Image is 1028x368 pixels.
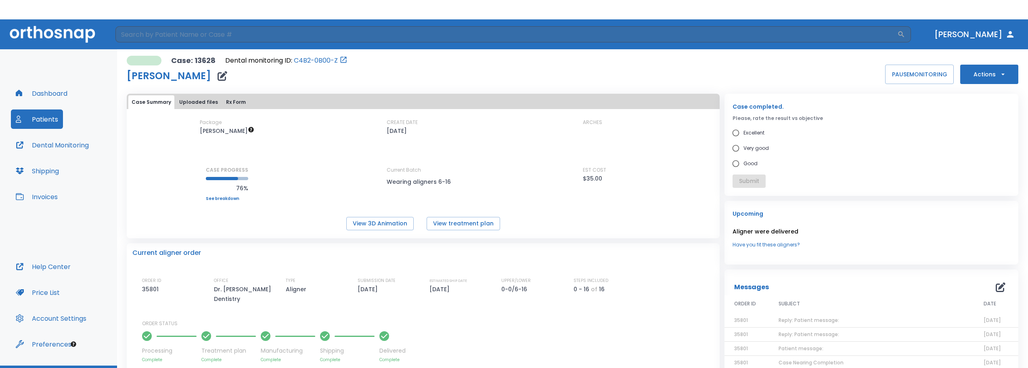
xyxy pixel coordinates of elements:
p: 0-0/6-16 [501,284,530,294]
button: Help Center [11,257,75,276]
p: SUBMISSION DATE [358,277,396,284]
p: Messages [734,282,769,292]
button: [PERSON_NAME] [931,27,1018,42]
p: 35801 [142,284,161,294]
span: 35801 [734,317,748,324]
a: C4B2-0B00-Z [294,56,338,65]
button: Account Settings [11,309,91,328]
p: Manufacturing [261,347,315,355]
span: $35 per aligner [200,127,254,135]
button: Patients [11,109,63,129]
button: Shipping [11,161,64,181]
span: Reply: Patient message: [779,331,839,338]
button: View treatment plan [427,217,500,230]
button: Preferences [11,334,76,354]
p: 0 - 16 [574,284,589,294]
p: Please, rate the result vs objective [733,115,1010,122]
p: Wearing aligners 6-16 [387,177,459,187]
img: Orthosnap [10,26,95,42]
span: ORDER ID [734,300,756,307]
p: Delivered [379,347,406,355]
p: Upcoming [733,209,1010,219]
p: Complete [379,357,406,363]
button: PAUSEMONITORING [885,65,954,84]
p: Aligner [286,284,309,294]
p: $35.00 [583,174,602,183]
p: Processing [142,347,197,355]
span: 35801 [734,359,748,366]
button: Rx Form [223,95,249,109]
div: Open patient in dental monitoring portal [225,56,348,65]
span: Good [743,159,758,168]
iframe: Intercom live chat [1001,341,1020,360]
span: [DATE] [984,345,1001,352]
button: Price List [11,283,65,302]
p: ESTIMATED SHIP DATE [429,277,467,284]
input: Search by Patient Name or Case # [115,26,897,42]
p: Current Batch [387,166,459,174]
button: Uploaded files [176,95,221,109]
p: Current aligner order [132,248,201,258]
div: Tooltip anchor [70,341,77,348]
p: 16 [599,284,605,294]
p: Case: 13628 [171,56,216,65]
p: ARCHES [583,119,602,126]
p: Case completed. [733,102,1010,111]
p: STEPS INCLUDED [574,277,608,284]
p: Complete [142,357,197,363]
p: TYPE [286,277,295,284]
span: Very good [743,143,769,153]
p: Complete [201,357,256,363]
span: 35801 [734,345,748,352]
p: CREATE DATE [387,119,418,126]
p: ORDER STATUS [142,320,714,327]
p: Treatment plan [201,347,256,355]
p: [DATE] [429,284,452,294]
span: DATE [984,300,996,307]
span: Reply: Patient message: [779,317,839,324]
p: CASE PROGRESS [206,166,248,174]
button: Invoices [11,187,63,206]
p: Complete [261,357,315,363]
a: Have you fit these aligners? [733,241,1010,248]
button: Dashboard [11,84,72,103]
p: Aligner were delivered [733,227,1010,236]
p: ORDER ID [142,277,161,284]
button: Dental Monitoring [11,135,94,155]
button: View 3D Animation [346,217,414,230]
span: [DATE] [984,317,1001,324]
p: of [591,284,597,294]
p: Complete [320,357,375,363]
span: [DATE] [984,359,1001,366]
span: 35801 [734,331,748,338]
p: Dr. [PERSON_NAME] Dentistry [214,284,283,304]
button: Case Summary [128,95,174,109]
p: [DATE] [358,284,381,294]
h1: [PERSON_NAME] [127,71,211,81]
div: tabs [128,95,718,109]
p: 76% [206,183,248,193]
p: UPPER/LOWER [501,277,531,284]
span: Patient message: [779,345,823,352]
span: Case Nearing Completion [779,359,844,366]
span: SUBJECT [779,300,800,307]
p: OFFICE [214,277,228,284]
button: Actions [960,65,1018,84]
span: [DATE] [984,331,1001,338]
p: [DATE] [387,126,407,136]
p: Shipping [320,347,375,355]
span: Excellent [743,128,764,138]
a: See breakdown [206,196,248,201]
p: Package [200,119,222,126]
p: EST COST [583,166,606,174]
p: Dental monitoring ID: [225,56,292,65]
